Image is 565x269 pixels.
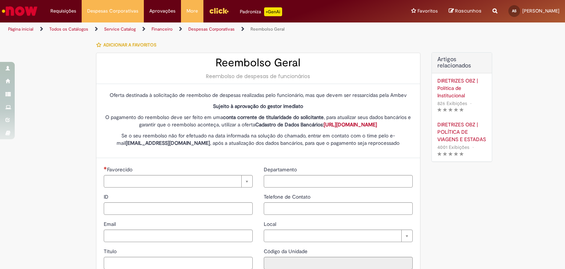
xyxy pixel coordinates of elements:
span: More [186,7,198,15]
label: Somente leitura - Código da Unidade [264,248,309,255]
span: Necessários - Favorecido [107,166,134,173]
input: ID [104,202,253,215]
span: • [471,142,475,152]
strong: Sujeito à aprovação do gestor imediato [213,103,303,109]
img: ServiceNow [1,4,39,18]
span: Adicionar a Favoritos [103,42,156,48]
a: Página inicial [8,26,33,32]
p: O pagamento do reembolso deve ser feito em uma , para atualizar seus dados bancários e garantir q... [104,113,413,128]
a: Rascunhos [449,8,482,15]
strong: conta corrente de titularidade do solicitante [223,114,324,120]
input: Telefone de Contato [264,202,413,215]
div: Reembolso de despesas de funcionários [104,73,413,80]
span: Local [264,221,278,227]
span: ID [104,193,110,200]
p: Oferta destinada à solicitação de reembolso de despesas realizadas pelo funcionário, mas que deve... [104,91,413,99]
a: Despesas Corporativas [188,26,235,32]
h2: Reembolso Geral [104,57,413,69]
a: Todos os Catálogos [49,26,88,32]
a: Service Catalog [104,26,136,32]
span: • [469,98,473,108]
span: Email [104,221,117,227]
p: +GenAi [264,7,282,16]
span: AS [512,8,516,13]
span: Necessários [104,167,107,170]
button: Adicionar a Favoritos [96,37,160,53]
span: Rascunhos [455,7,482,14]
input: Departamento [264,175,413,188]
span: [PERSON_NAME] [522,8,559,14]
span: Aprovações [149,7,175,15]
a: DIRETRIZES OBZ | Política de Institucional [437,77,486,99]
ul: Trilhas de página [6,22,371,36]
h3: Artigos relacionados [437,56,486,69]
a: Limpar campo Favorecido [104,175,253,188]
a: DIRETRIZES OBZ | POLÍTICA DE VIAGENS E ESTADAS [437,121,486,143]
strong: Cadastro de Dados Bancários: [255,121,377,128]
span: Telefone de Contato [264,193,312,200]
div: Padroniza [240,7,282,16]
span: Departamento [264,166,298,173]
a: Reembolso Geral [250,26,285,32]
span: Requisições [50,7,76,15]
input: Email [104,230,253,242]
span: Despesas Corporativas [87,7,138,15]
span: Somente leitura - Código da Unidade [264,248,309,255]
a: [URL][DOMAIN_NAME] [324,121,377,128]
a: Financeiro [152,26,173,32]
img: click_logo_yellow_360x200.png [209,5,229,16]
strong: [EMAIL_ADDRESS][DOMAIN_NAME] [126,140,210,146]
span: Favoritos [417,7,438,15]
span: 4001 Exibições [437,144,469,150]
a: Limpar campo Local [264,230,413,242]
span: Título [104,248,118,255]
p: Se o seu reembolso não for efetuado na data informada na solução do chamado, entrar em contato co... [104,132,413,147]
span: 826 Exibições [437,100,467,106]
